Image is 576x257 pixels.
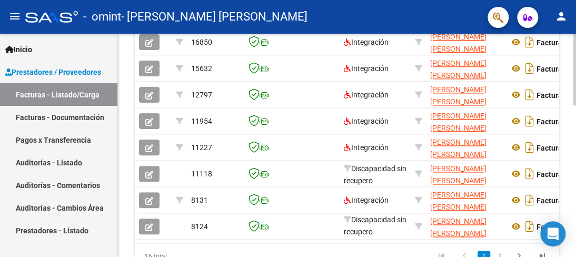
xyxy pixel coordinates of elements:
span: 8131 [191,196,208,204]
div: 27101281197 [430,57,501,80]
span: 8124 [191,222,208,231]
div: 27101281197 [430,110,501,132]
span: 16850 [191,38,212,46]
i: Descargar documento [523,34,537,51]
span: Integración [344,64,389,73]
i: Descargar documento [523,165,537,182]
span: - omint [83,5,121,28]
div: 27101281197 [430,31,501,53]
span: - [PERSON_NAME] [PERSON_NAME] [121,5,307,28]
span: [PERSON_NAME] [PERSON_NAME] [430,217,486,238]
span: [PERSON_NAME] [PERSON_NAME] [430,85,486,106]
i: Descargar documento [523,60,537,77]
span: 11227 [191,143,212,152]
span: Integración [344,38,389,46]
span: Integración [344,117,389,125]
span: Discapacidad sin recupero [344,215,406,236]
div: 27101281197 [430,215,501,238]
span: 11118 [191,170,212,178]
span: Integración [344,143,389,152]
span: [PERSON_NAME] [PERSON_NAME] [430,59,486,80]
span: 15632 [191,64,212,73]
span: [PERSON_NAME] [PERSON_NAME] [430,112,486,132]
span: Inicio [5,44,32,55]
i: Descargar documento [523,86,537,103]
mat-icon: menu [8,10,21,23]
div: 27101281197 [430,163,501,185]
span: 12797 [191,91,212,99]
i: Descargar documento [523,218,537,235]
i: Descargar documento [523,139,537,156]
div: Open Intercom Messenger [540,221,565,246]
div: 27101281197 [430,84,501,106]
mat-icon: person [555,10,568,23]
i: Descargar documento [523,192,537,209]
span: [PERSON_NAME] [PERSON_NAME] [430,191,486,211]
span: Integración [344,196,389,204]
span: Integración [344,91,389,99]
span: Discapacidad sin recupero [344,164,406,185]
span: Prestadores / Proveedores [5,66,101,78]
div: 27101281197 [430,189,501,211]
span: [PERSON_NAME] [PERSON_NAME] [430,138,486,159]
span: 11954 [191,117,212,125]
div: 27101281197 [430,136,501,159]
span: [PERSON_NAME] [PERSON_NAME] [430,164,486,185]
i: Descargar documento [523,113,537,130]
